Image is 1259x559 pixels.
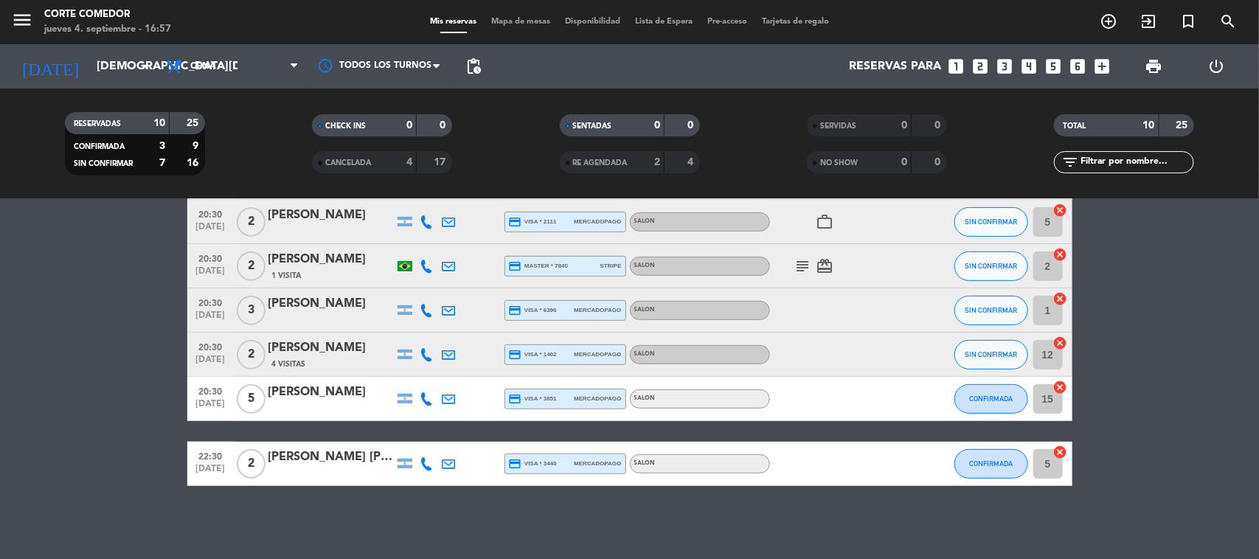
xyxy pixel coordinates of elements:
i: [DATE] [11,50,89,83]
span: [DATE] [193,399,229,416]
span: Pre-acceso [700,18,755,26]
i: looks_one [947,57,966,76]
div: LOG OUT [1185,44,1248,88]
i: credit_card [509,215,522,229]
i: add_box [1093,57,1112,76]
span: CONFIRMADA [969,395,1013,403]
span: SALON [634,351,656,357]
i: arrow_drop_down [137,58,155,75]
span: TOTAL [1063,122,1086,130]
span: mercadopago [574,305,621,315]
strong: 10 [1143,120,1155,131]
span: 2 [237,340,266,369]
i: cancel [1053,203,1068,218]
span: SALON [634,460,656,466]
i: credit_card [509,457,522,471]
strong: 0 [654,120,660,131]
strong: 10 [153,118,165,128]
div: [PERSON_NAME] [PERSON_NAME] [268,448,394,467]
button: SIN CONFIRMAR [954,251,1028,281]
input: Filtrar por nombre... [1079,154,1193,170]
span: visa * 2111 [509,215,557,229]
i: card_giftcard [816,257,834,275]
strong: 0 [934,157,943,167]
i: cancel [1053,445,1068,459]
strong: 4 [406,157,412,167]
strong: 0 [901,120,907,131]
span: [DATE] [193,310,229,327]
i: looks_5 [1044,57,1064,76]
strong: 0 [406,120,412,131]
span: Mis reservas [423,18,484,26]
span: Tarjetas de regalo [755,18,836,26]
strong: 3 [159,141,165,151]
span: Reservas para [850,60,942,74]
div: Corte Comedor [44,7,171,22]
i: work_outline [816,213,834,231]
i: filter_list [1061,153,1079,171]
strong: 25 [187,118,201,128]
span: NO SHOW [820,159,858,167]
button: SIN CONFIRMAR [954,296,1028,325]
span: [DATE] [193,464,229,481]
strong: 25 [1176,120,1191,131]
span: SERVIDAS [820,122,856,130]
span: visa * 1402 [509,348,557,361]
span: master * 7840 [509,260,569,273]
strong: 4 [687,157,696,167]
span: Cena [190,61,216,72]
span: visa * 3440 [509,457,557,471]
strong: 0 [687,120,696,131]
span: SALON [634,263,656,268]
button: SIN CONFIRMAR [954,340,1028,369]
span: CONFIRMADA [969,459,1013,468]
i: add_circle_outline [1100,13,1117,30]
span: print [1145,58,1162,75]
div: [PERSON_NAME] [268,383,394,402]
button: menu [11,9,33,36]
span: [DATE] [193,266,229,283]
span: SIN CONFIRMAR [965,262,1017,270]
span: 20:30 [193,205,229,222]
strong: 0 [934,120,943,131]
span: Mapa de mesas [484,18,558,26]
span: SALON [634,307,656,313]
i: looks_6 [1069,57,1088,76]
strong: 2 [654,157,660,167]
span: mercadopago [574,350,621,359]
span: 20:30 [193,294,229,310]
div: jueves 4. septiembre - 16:57 [44,22,171,37]
span: SALON [634,218,656,224]
span: RESERVADAS [74,120,121,128]
span: SIN CONFIRMAR [965,350,1017,358]
i: menu [11,9,33,31]
span: 2 [237,207,266,237]
span: mercadopago [574,459,621,468]
i: subject [794,257,812,275]
span: [DATE] [193,222,229,239]
button: SIN CONFIRMAR [954,207,1028,237]
span: stripe [600,261,622,271]
span: 2 [237,449,266,479]
i: exit_to_app [1140,13,1157,30]
span: CONFIRMADA [74,143,125,150]
span: 22:30 [193,447,229,464]
i: credit_card [509,348,522,361]
span: [DATE] [193,355,229,372]
span: Disponibilidad [558,18,628,26]
span: SENTADAS [573,122,612,130]
i: search [1219,13,1237,30]
i: power_settings_new [1207,58,1225,75]
div: [PERSON_NAME] [268,206,394,225]
span: visa * 6396 [509,304,557,317]
div: [PERSON_NAME] [268,294,394,313]
span: 20:30 [193,382,229,399]
i: cancel [1053,291,1068,306]
strong: 17 [434,157,449,167]
span: 5 [237,384,266,414]
span: 3 [237,296,266,325]
i: credit_card [509,260,522,273]
span: CANCELADA [325,159,371,167]
span: Lista de Espera [628,18,700,26]
span: SALON [634,395,656,401]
